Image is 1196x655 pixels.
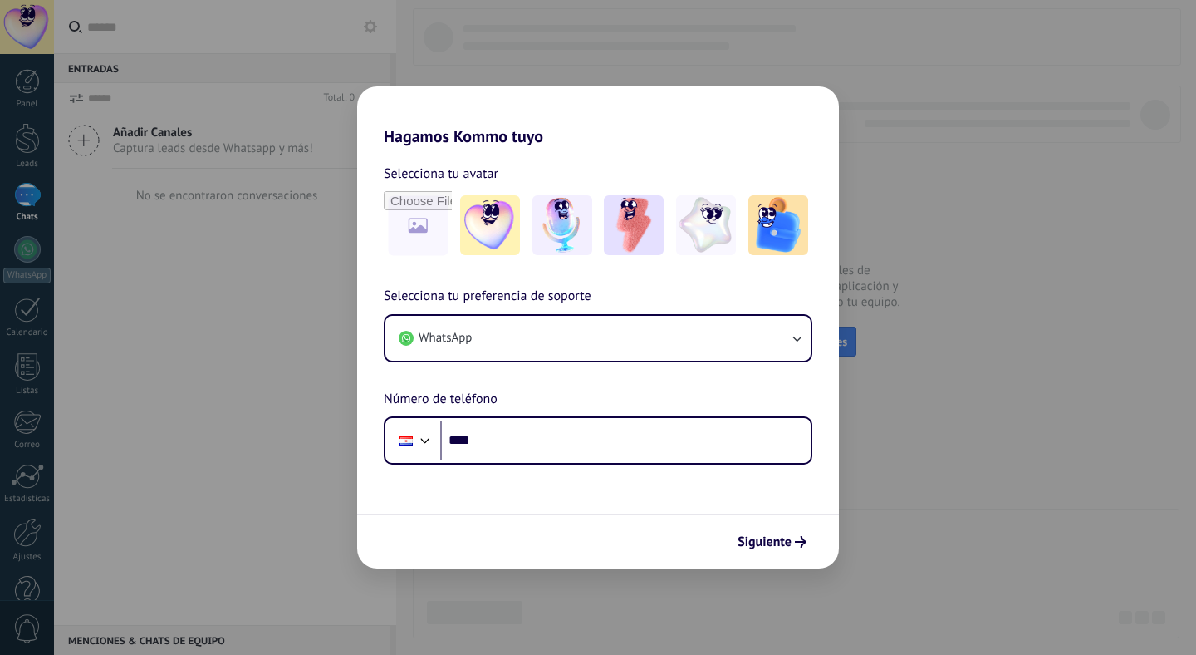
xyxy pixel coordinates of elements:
[532,195,592,255] img: -2.jpeg
[730,528,814,556] button: Siguiente
[460,195,520,255] img: -1.jpeg
[390,423,422,458] div: Paraguay: + 595
[748,195,808,255] img: -5.jpeg
[384,389,498,411] span: Número de teléfono
[384,286,591,308] span: Selecciona tu preferencia de soporte
[384,163,498,185] span: Selecciona tu avatar
[385,316,811,361] button: WhatsApp
[357,86,839,146] h2: Hagamos Kommo tuyo
[738,536,792,548] span: Siguiente
[604,195,664,255] img: -3.jpeg
[419,330,472,347] span: WhatsApp
[676,195,736,255] img: -4.jpeg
